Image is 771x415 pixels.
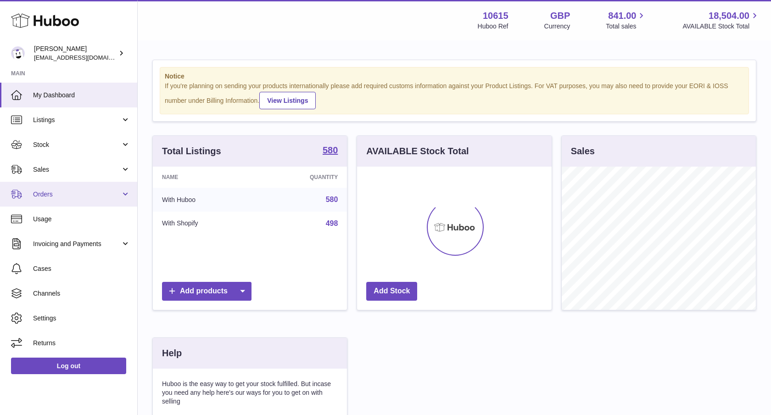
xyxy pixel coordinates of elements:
[606,22,647,31] span: Total sales
[33,91,130,100] span: My Dashboard
[606,10,647,31] a: 841.00 Total sales
[323,146,338,155] strong: 580
[11,358,126,374] a: Log out
[323,146,338,157] a: 580
[162,347,182,359] h3: Help
[366,282,417,301] a: Add Stock
[33,339,130,348] span: Returns
[544,22,570,31] div: Currency
[608,10,636,22] span: 841.00
[153,188,257,212] td: With Huboo
[165,72,744,81] strong: Notice
[483,10,508,22] strong: 10615
[33,165,121,174] span: Sales
[33,140,121,149] span: Stock
[571,145,595,157] h3: Sales
[478,22,508,31] div: Huboo Ref
[257,167,347,188] th: Quantity
[153,167,257,188] th: Name
[34,45,117,62] div: [PERSON_NAME]
[33,215,130,224] span: Usage
[162,145,221,157] h3: Total Listings
[33,190,121,199] span: Orders
[34,54,135,61] span: [EMAIL_ADDRESS][DOMAIN_NAME]
[33,264,130,273] span: Cases
[165,82,744,109] div: If you're planning on sending your products internationally please add required customs informati...
[33,289,130,298] span: Channels
[259,92,316,109] a: View Listings
[162,380,338,406] p: Huboo is the easy way to get your stock fulfilled. But incase you need any help here's our ways f...
[366,145,469,157] h3: AVAILABLE Stock Total
[326,196,338,203] a: 580
[33,240,121,248] span: Invoicing and Payments
[709,10,749,22] span: 18,504.00
[682,10,760,31] a: 18,504.00 AVAILABLE Stock Total
[326,219,338,227] a: 498
[33,116,121,124] span: Listings
[11,46,25,60] img: fulfillment@fable.com
[162,282,251,301] a: Add products
[153,212,257,236] td: With Shopify
[682,22,760,31] span: AVAILABLE Stock Total
[550,10,570,22] strong: GBP
[33,314,130,323] span: Settings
